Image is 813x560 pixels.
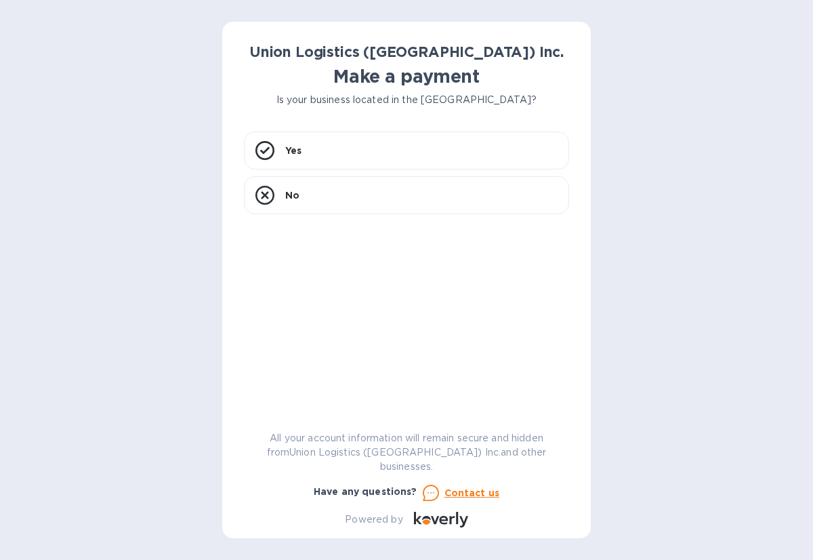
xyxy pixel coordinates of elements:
[244,431,569,474] p: All your account information will remain secure and hidden from Union Logistics ([GEOGRAPHIC_DATA...
[444,487,500,498] u: Contact us
[244,66,569,87] h1: Make a payment
[285,188,299,202] p: No
[345,513,402,527] p: Powered by
[314,486,417,497] b: Have any questions?
[244,93,569,107] p: Is your business located in the [GEOGRAPHIC_DATA]?
[249,43,564,60] b: Union Logistics ([GEOGRAPHIC_DATA]) Inc.
[285,144,301,157] p: Yes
